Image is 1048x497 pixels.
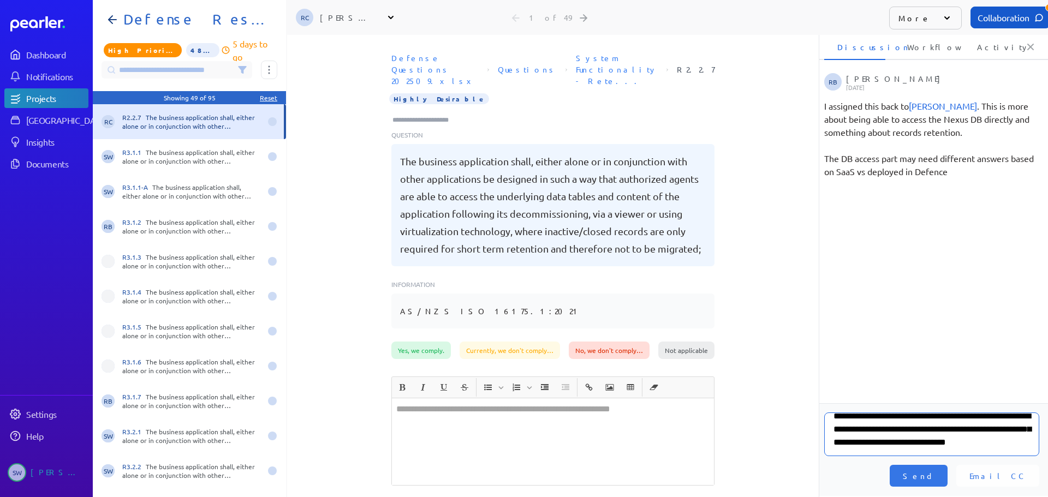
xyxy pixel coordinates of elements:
[956,465,1039,487] button: Email CC
[122,288,146,296] span: R3.1.4
[393,378,412,397] button: Bold
[4,67,88,86] a: Notifications
[122,357,146,366] span: R3.1.6
[122,392,261,410] div: The business application shall, either alone or in conjunction with other applications, support t...
[400,302,582,320] pre: AS/NZS ISO 16175.1:2021
[478,378,505,397] span: Insert Unordered List
[122,148,261,165] div: The business application shall, either alone or in conjunction with other applications, ensure th...
[122,183,261,200] div: The business application shall, either alone or in conjunction with other applications, enable co...
[4,426,88,446] a: Help
[846,84,1036,91] p: [DATE]
[122,392,146,401] span: R3.1.7
[569,342,650,359] div: No, we don't comply…
[894,34,955,60] li: Workflow
[26,136,87,147] div: Insights
[26,409,87,420] div: Settings
[600,378,619,397] button: Insert Image
[26,430,87,441] div: Help
[119,11,269,28] h1: Defense Response 202509
[391,279,714,289] p: Information
[645,378,663,397] button: Clear Formatting
[26,49,87,60] div: Dashboard
[414,378,432,397] button: Italic
[122,113,261,130] div: The business application shall, either alone or in conjunction with other applications be designe...
[479,378,497,397] button: Insert Unordered List
[320,12,374,23] div: [PERSON_NAME]
[186,43,220,57] span: 48% of Questions Completed
[4,110,88,130] a: [GEOGRAPHIC_DATA]
[580,378,598,397] button: Insert link
[260,93,277,102] div: Reset
[4,88,88,108] a: Projects
[389,93,489,104] span: Importance Highly Desirable
[122,253,146,261] span: R3.1.3
[621,378,640,397] button: Insert table
[102,150,115,163] span: Steve Whittington
[658,342,714,359] div: Not applicable
[233,37,277,63] p: 5 days to go
[296,9,313,26] span: Robert Craig
[122,218,146,226] span: R3.1.2
[391,115,459,125] input: Type here to add tags
[507,378,526,397] button: Insert Ordered List
[387,48,483,91] span: Document: Defense Questions 202509.xlsx
[672,59,719,80] span: Reference Number: R2.2.7
[102,394,115,408] span: Ryan Baird
[391,130,714,140] p: Question
[122,322,261,340] div: The business application shall, either alone or in conjunction with other applications, be able t...
[26,115,108,125] div: [GEOGRAPHIC_DATA]
[890,465,948,487] button: Send
[898,13,931,23] p: More
[846,73,1036,91] div: [PERSON_NAME]
[102,464,115,477] span: Steve Whittington
[571,48,662,91] span: Section: System Functionality - Retention and disposition - Records, migration and export
[122,462,146,471] span: R3.2.2
[434,378,454,397] span: Underline
[4,459,88,486] a: SW[PERSON_NAME]
[8,463,26,482] span: Steve Whittington
[4,154,88,173] a: Documents
[392,378,412,397] span: Bold
[122,322,146,331] span: R3.1.5
[969,470,1026,481] span: Email CC
[535,378,554,397] button: Increase Indent
[4,132,88,152] a: Insights
[413,378,433,397] span: Italic
[26,71,87,82] div: Notifications
[122,427,261,445] div: The business application shall, either alone or in conjunction with other applications, ensure th...
[26,93,87,104] div: Projects
[122,357,261,375] div: The business application shall, either alone or in conjunction with other applications, capture a...
[507,378,534,397] span: Insert Ordered List
[122,113,146,122] span: R2.2.7
[31,463,85,482] div: [PERSON_NAME]
[26,158,87,169] div: Documents
[824,73,842,91] span: Ryan Baird
[4,45,88,64] a: Dashboard
[122,253,261,270] div: The business application shall, either alone or in conjunction with other applications, routinely...
[122,462,261,480] div: The business application shall, either alone or in conjunction with other applications, be able t...
[122,183,152,191] span: R3.1.1-A
[529,13,571,22] div: 1 of 49
[122,427,146,436] span: R3.2.1
[102,185,115,198] span: Steve Whittington
[434,378,453,397] button: Underline
[10,16,88,32] a: Dashboard
[455,378,474,397] button: Strike through
[102,429,115,442] span: Steve Whittington
[556,378,575,397] span: Decrease Indent
[644,378,664,397] span: Clear Formatting
[391,342,451,359] div: Yes, we comply.
[164,93,216,102] div: Showing 49 of 95
[122,148,146,157] span: R3.1.1
[460,342,560,359] div: Currently, we don't comply…
[903,470,934,481] span: Send
[122,218,261,235] div: The business application shall, either alone or in conjunction with other applications, be able t...
[122,288,261,305] div: The business application shall, either alone or in conjunction with other applications, automatic...
[4,404,88,424] a: Settings
[964,34,1025,60] li: Activity
[579,378,599,397] span: Insert link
